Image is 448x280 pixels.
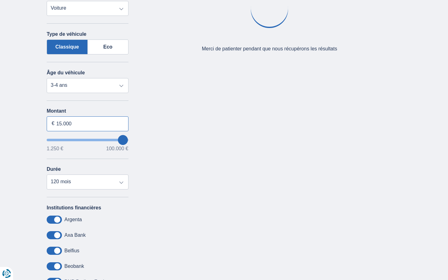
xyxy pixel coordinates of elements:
label: Âge du véhicule [47,70,85,76]
input: wantToBorrow [47,139,128,141]
label: Type de véhicule [47,31,86,37]
label: Montant [47,108,128,114]
label: Eco [88,40,128,54]
div: Merci de patienter pendant que nous récupérons les résultats [202,45,337,53]
span: 1.250 € [47,146,63,151]
label: Beobank [64,264,84,269]
span: € [52,120,54,127]
span: 100.000 € [106,146,128,151]
label: Belfius [64,248,79,254]
label: Classique [47,40,88,54]
label: Durée [47,166,61,172]
label: Axa Bank [64,232,86,238]
label: Argenta [64,217,82,222]
label: Institutions financières [47,205,101,211]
